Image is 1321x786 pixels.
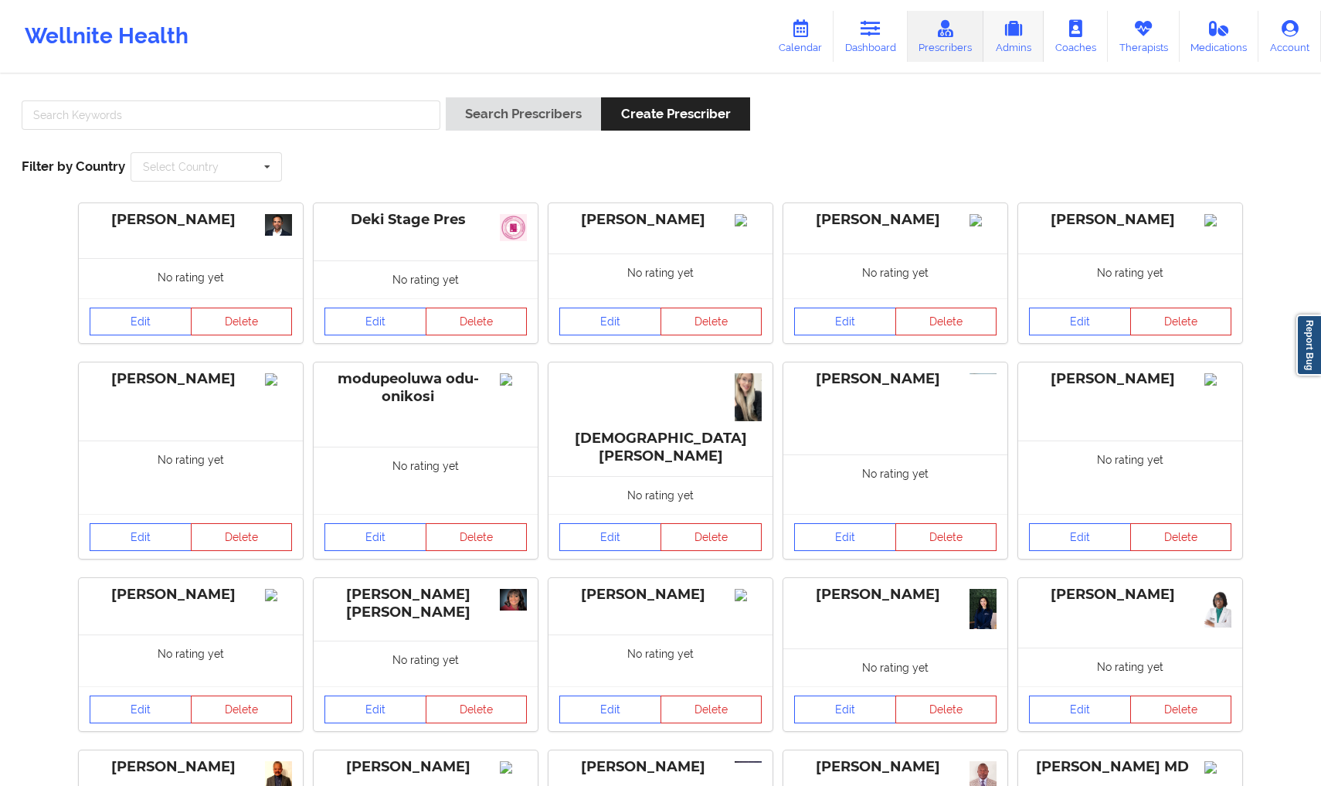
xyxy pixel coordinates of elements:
[1018,253,1242,299] div: No rating yet
[783,648,1007,686] div: No rating yet
[559,523,661,551] a: Edit
[426,696,528,723] button: Delete
[1130,696,1232,723] button: Delete
[191,523,293,551] button: Delete
[90,308,192,335] a: Edit
[265,589,292,601] img: Image%2Fplaceholer-image.png
[559,370,762,465] div: [DEMOGRAPHIC_DATA][PERSON_NAME]
[324,211,527,229] div: Deki Stage Pres
[426,523,528,551] button: Delete
[794,308,896,335] a: Edit
[500,373,527,386] img: Image%2Fplaceholer-image.png
[1029,211,1231,229] div: [PERSON_NAME]
[1029,308,1131,335] a: Edit
[970,214,997,226] img: Image%2Fplaceholer-image.png
[324,758,527,776] div: [PERSON_NAME]
[1204,373,1231,386] img: Image%2Fplaceholer-image.png
[794,586,997,604] div: [PERSON_NAME]
[834,11,908,62] a: Dashboard
[794,211,997,229] div: [PERSON_NAME]
[1258,11,1321,62] a: Account
[314,260,538,298] div: No rating yet
[314,447,538,515] div: No rating yet
[559,758,762,776] div: [PERSON_NAME]
[559,308,661,335] a: Edit
[783,454,1007,514] div: No rating yet
[1108,11,1180,62] a: Therapists
[767,11,834,62] a: Calendar
[90,696,192,723] a: Edit
[314,641,538,687] div: No rating yet
[1018,648,1242,686] div: No rating yet
[1029,696,1131,723] a: Edit
[783,253,1007,299] div: No rating yet
[265,373,292,386] img: Image%2Fplaceholer-image.png
[559,696,661,723] a: Edit
[895,308,997,335] button: Delete
[548,253,773,299] div: No rating yet
[1044,11,1108,62] a: Coaches
[22,100,440,130] input: Search Keywords
[90,370,292,388] div: [PERSON_NAME]
[794,523,896,551] a: Edit
[500,761,527,774] img: 641d0911-00fb-4ca2-9c67-949d15c79eff_
[79,258,303,299] div: No rating yet
[908,11,984,62] a: Prescribers
[1029,523,1131,551] a: Edit
[970,373,997,414] img: 7794b820-3688-45ec-81e0-f9b79cbbaf67_IMG_9524.png
[895,523,997,551] button: Delete
[983,11,1044,62] a: Admins
[22,158,125,174] span: Filter by Country
[1029,586,1231,604] div: [PERSON_NAME]
[324,696,426,723] a: Edit
[500,589,527,611] img: b771a42b-fc9e-4ceb-9ddb-fef474ab97c3_Vanessa_professional.01.15.2020.jpg
[324,586,527,621] div: [PERSON_NAME] [PERSON_NAME]
[191,308,293,335] button: Delete
[895,696,997,723] button: Delete
[1130,308,1232,335] button: Delete
[426,308,528,335] button: Delete
[79,635,303,686] div: No rating yet
[90,758,292,776] div: [PERSON_NAME]
[1029,370,1231,388] div: [PERSON_NAME]
[794,370,997,388] div: [PERSON_NAME]
[446,97,601,131] button: Search Prescribers
[548,635,773,686] div: No rating yet
[660,523,762,551] button: Delete
[660,696,762,723] button: Delete
[1204,761,1231,774] img: 23e56354-743c-4061-bb5f-4e352c400484_
[735,589,762,601] img: Image%2Fplaceholer-image.png
[1018,441,1242,514] div: No rating yet
[735,373,762,421] img: 0052e3ff-777b-4aca-b0e1-080d590c5aa1_IMG_7016.JPG
[735,214,762,226] img: Image%2Fplaceholer-image.png
[324,308,426,335] a: Edit
[324,370,527,406] div: modupeoluwa odu-onikosi
[660,308,762,335] button: Delete
[1130,523,1232,551] button: Delete
[970,589,997,629] img: 0c07b121-1ba3-44a2-b0e4-797886aa7ab8_DSC00870.jpg
[79,441,303,514] div: No rating yet
[601,97,749,131] button: Create Prescriber
[191,696,293,723] button: Delete
[143,162,219,172] div: Select Country
[90,211,292,229] div: [PERSON_NAME]
[1029,758,1231,776] div: [PERSON_NAME] MD
[559,211,762,229] div: [PERSON_NAME]
[1204,589,1231,628] img: 60c260a9-df35-4081-a512-6c535907ed8d_IMG_5227.JPG
[324,523,426,551] a: Edit
[548,476,773,514] div: No rating yet
[794,696,896,723] a: Edit
[1296,315,1321,376] a: Report Bug
[1204,214,1231,226] img: Image%2Fplaceholer-image.png
[265,214,292,236] img: ee46b579-6dda-4ebc-84ff-89c25734b56f_Ragavan_Mahadevan29816-Edit-WEB_VERSION_Chris_Gillett_Housto...
[90,523,192,551] a: Edit
[90,586,292,604] div: [PERSON_NAME]
[559,586,762,604] div: [PERSON_NAME]
[1180,11,1259,62] a: Medications
[500,214,527,241] img: 0483450a-f106-49e5-a06f-46585b8bd3b5_slack_1.jpg
[794,758,997,776] div: [PERSON_NAME]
